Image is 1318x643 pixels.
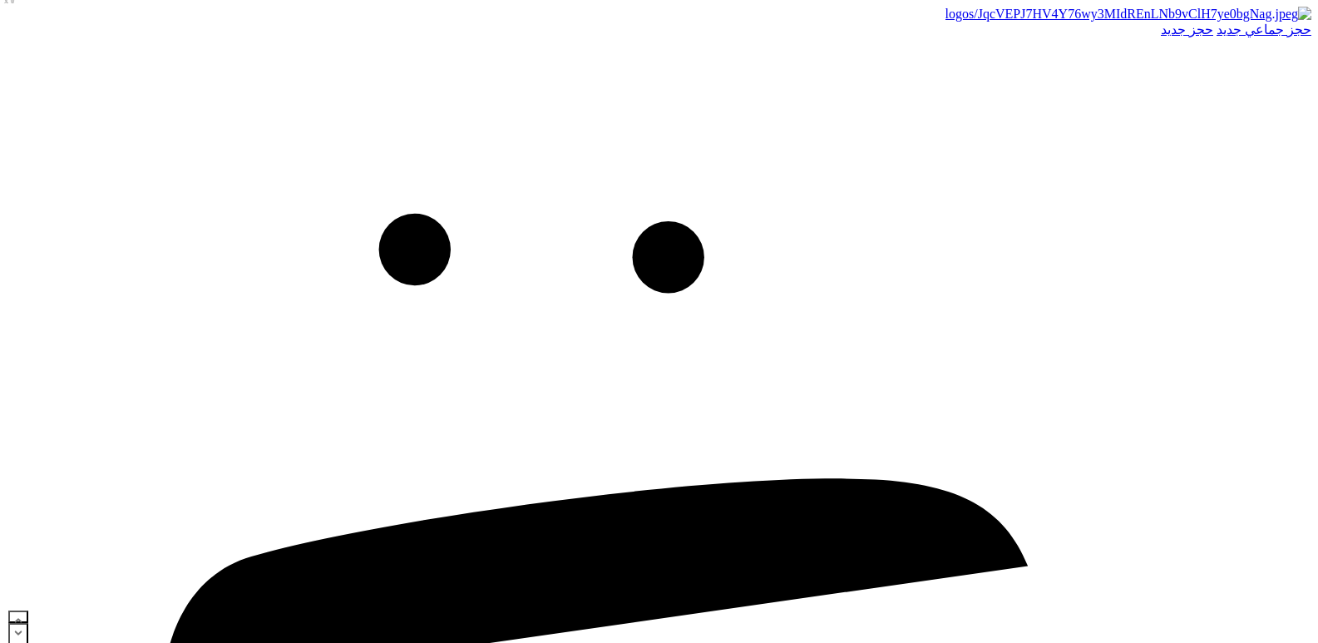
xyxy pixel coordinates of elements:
[1290,49,1311,63] a: الدعم الفني
[1161,22,1213,37] a: حجز جديد
[1217,22,1311,37] a: حجز جماعي جديد
[945,7,1311,22] img: logos/JqcVEPJ7HV4Y76wy3MIdREnLNb9vClH7ye0bgNag.jpeg
[7,7,1311,22] a: logos/JqcVEPJ7HV4Y76wy3MIdREnLNb9vClH7ye0bgNag.jpeg
[1267,49,1286,63] a: ملاحظات فريق العمل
